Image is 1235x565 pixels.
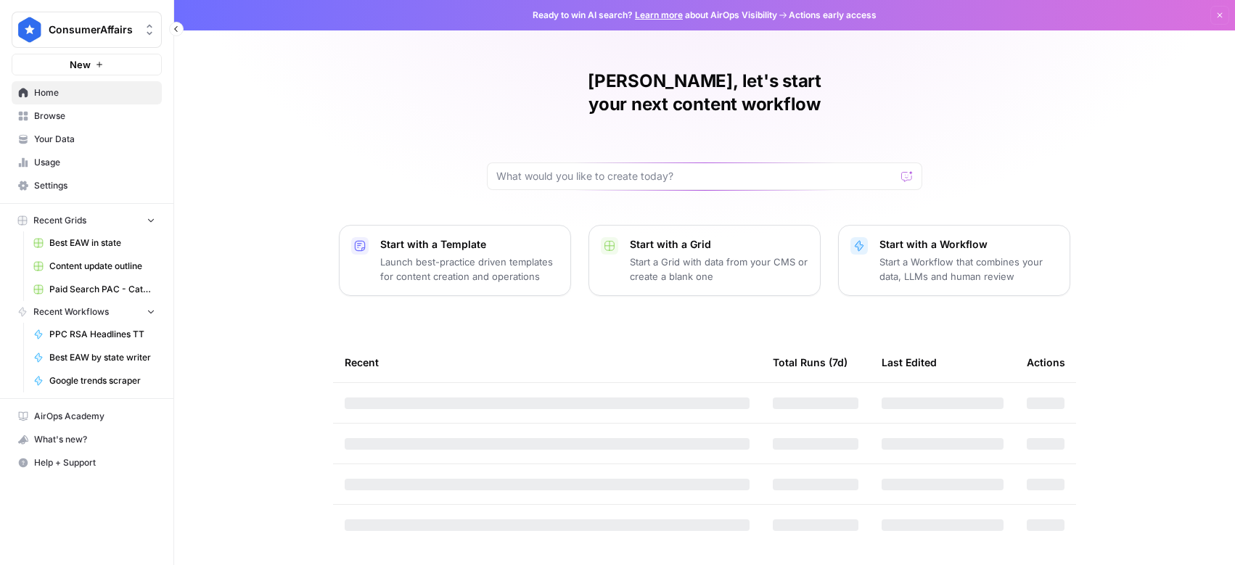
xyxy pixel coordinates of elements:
[17,17,43,43] img: ConsumerAffairs Logo
[12,451,162,474] button: Help + Support
[34,133,155,146] span: Your Data
[49,283,155,296] span: Paid Search PAC - Categories
[27,278,162,301] a: Paid Search PAC - Categories
[34,86,155,99] span: Home
[380,255,559,284] p: Launch best-practice driven templates for content creation and operations
[879,237,1058,252] p: Start with a Workflow
[70,57,91,72] span: New
[487,70,922,116] h1: [PERSON_NAME], let's start your next content workflow
[12,301,162,323] button: Recent Workflows
[773,342,848,382] div: Total Runs (7d)
[12,81,162,104] a: Home
[49,260,155,273] span: Content update outline
[635,9,683,20] a: Learn more
[789,9,877,22] span: Actions early access
[12,104,162,128] a: Browse
[380,237,559,252] p: Start with a Template
[630,237,808,252] p: Start with a Grid
[27,255,162,278] a: Content update outline
[34,410,155,423] span: AirOps Academy
[879,255,1058,284] p: Start a Workflow that combines your data, LLMs and human review
[34,179,155,192] span: Settings
[12,429,161,450] div: What's new?
[12,151,162,174] a: Usage
[12,128,162,151] a: Your Data
[34,456,155,469] span: Help + Support
[1027,342,1065,382] div: Actions
[882,342,937,382] div: Last Edited
[345,342,750,382] div: Recent
[49,236,155,249] span: Best EAW in state
[12,12,162,48] button: Workspace: ConsumerAffairs
[33,305,109,318] span: Recent Workflows
[496,169,895,183] input: What would you like to create today?
[12,428,162,451] button: What's new?
[533,9,777,22] span: Ready to win AI search? about AirOps Visibility
[34,156,155,169] span: Usage
[49,328,155,341] span: PPC RSA Headlines TT
[49,351,155,364] span: Best EAW by state writer
[27,323,162,346] a: PPC RSA Headlines TT
[49,22,136,37] span: ConsumerAffairs
[33,214,86,227] span: Recent Grids
[27,231,162,255] a: Best EAW in state
[27,346,162,369] a: Best EAW by state writer
[12,405,162,428] a: AirOps Academy
[34,110,155,123] span: Browse
[339,225,571,296] button: Start with a TemplateLaunch best-practice driven templates for content creation and operations
[12,54,162,75] button: New
[12,174,162,197] a: Settings
[588,225,821,296] button: Start with a GridStart a Grid with data from your CMS or create a blank one
[838,225,1070,296] button: Start with a WorkflowStart a Workflow that combines your data, LLMs and human review
[12,210,162,231] button: Recent Grids
[630,255,808,284] p: Start a Grid with data from your CMS or create a blank one
[27,369,162,392] a: Google trends scraper
[49,374,155,387] span: Google trends scraper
